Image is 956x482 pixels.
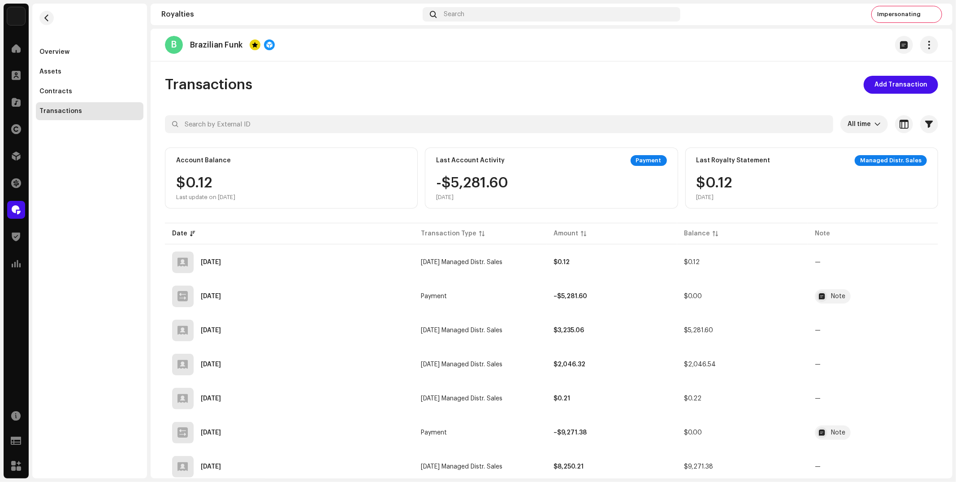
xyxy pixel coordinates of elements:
strong: –$5,281.60 [554,293,587,300]
div: Last Account Activity [436,157,505,164]
div: Payment [631,155,667,166]
div: Note [831,293,845,300]
div: Contracts [39,88,72,95]
span: $0.12 [684,259,700,265]
div: Sep 26, 2025 [201,259,221,265]
strong: $0.12 [554,259,570,265]
div: Transaction Type [421,229,476,238]
img: 71bf27a5-dd94-4d93-852c-61362381b7db [7,7,25,25]
re-m-nav-item: Contracts [36,83,143,100]
span: You are receiving a payment for your reported earnings through Revelator Ltd.: $5,281.60 Sep 2025... [815,289,931,304]
span: Add Transaction [874,76,927,94]
div: Assets [39,68,61,75]
strong: $8,250.21 [554,464,584,470]
strong: $3,235.06 [554,327,584,334]
span: Impersonating [877,11,921,18]
div: B [165,36,183,54]
p: Brazilian Funk [190,40,242,50]
span: $0.00 [684,293,702,300]
span: Aug 2025 Managed Distr. Sales [421,464,502,470]
div: Note [831,430,845,436]
input: Search by External ID [165,115,833,133]
strong: –$9,271.38 [554,430,587,436]
div: dropdown trigger [874,115,881,133]
span: Search [444,11,464,18]
img: 7b092bcd-1f7b-44aa-9736-f4bc5021b2f1 [926,7,940,22]
strong: $0.21 [554,395,570,402]
re-a-table-badge: — [815,259,821,265]
div: Last Royalty Statement [696,157,770,164]
div: Date [172,229,187,238]
span: Sep 2025 Managed Distr. Sales [421,327,502,334]
div: Aug 18, 2025 [201,464,221,470]
div: [DATE] [436,194,508,201]
span: $0.22 [684,395,702,402]
re-m-nav-item: Transactions [36,102,143,120]
re-a-table-badge: — [815,395,821,402]
re-m-nav-item: Assets [36,63,143,81]
div: Sep 18, 2025 [201,327,221,334]
re-a-table-badge: — [815,327,821,334]
span: Payment [421,293,447,300]
button: Add Transaction [864,76,938,94]
span: $9,271.38 [684,464,714,470]
div: Last update on [DATE] [176,194,235,201]
re-m-nav-item: Overview [36,43,143,61]
div: Account Balance [176,157,231,164]
span: Transactions [165,76,252,94]
div: [DATE] [696,194,733,201]
div: Managed Distr. Sales [855,155,927,166]
strong: $2,046.32 [554,361,585,368]
div: Amount [554,229,578,238]
div: Overview [39,48,69,56]
span: Sep 2025 Managed Distr. Sales [421,259,502,265]
span: Aug 2025 Managed Distr. Sales [421,395,502,402]
span: $5,281.60 [684,327,714,334]
span: $2,046.54 [684,361,716,368]
div: Sep 25, 2025 [201,293,221,300]
span: You are receiving a payment for your reported earnings through Revelator Ltd. $9,271.38 Aug 2025 ... [815,426,931,440]
re-a-table-badge: — [815,464,821,470]
div: Aug 30, 2025 [201,395,221,402]
span: All time [848,115,874,133]
span: Payment [421,430,447,436]
div: Transactions [39,108,82,115]
div: Sep 18, 2025 [201,361,221,368]
div: Aug 25, 2025 [201,430,221,436]
div: Balance [684,229,710,238]
div: Royalties [161,11,419,18]
span: Sep 2025 Managed Distr. Sales [421,361,502,368]
span: $0.00 [684,430,702,436]
re-a-table-badge: — [815,361,821,368]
